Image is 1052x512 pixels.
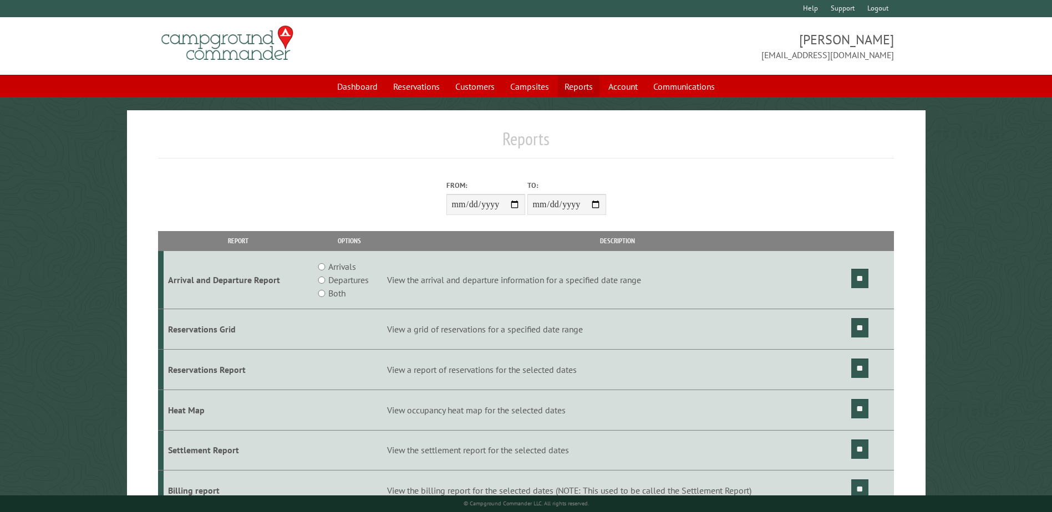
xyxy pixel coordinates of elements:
th: Report [164,231,313,250]
label: Departures [328,273,369,286]
td: Billing report [164,470,313,511]
th: Description [385,231,850,250]
a: Dashboard [331,76,384,97]
span: [PERSON_NAME] [EMAIL_ADDRESS][DOMAIN_NAME] [526,30,894,62]
label: Both [328,286,345,300]
td: Reservations Report [164,349,313,390]
td: View the billing report for the selected dates (NOTE: This used to be called the Settlement Report) [385,470,850,511]
td: View a grid of reservations for a specified date range [385,309,850,350]
td: Settlement Report [164,430,313,470]
td: View the settlement report for the selected dates [385,430,850,470]
h1: Reports [158,128,893,158]
td: Arrival and Departure Report [164,251,313,309]
a: Customers [449,76,501,97]
a: Account [602,76,644,97]
label: From: [446,180,525,191]
small: © Campground Commander LLC. All rights reserved. [464,500,589,507]
label: Arrivals [328,260,356,273]
td: View a report of reservations for the selected dates [385,349,850,390]
td: View the arrival and departure information for a specified date range [385,251,850,309]
td: View occupancy heat map for the selected dates [385,390,850,430]
img: Campground Commander [158,22,297,65]
a: Communications [647,76,721,97]
a: Campsites [504,76,556,97]
a: Reservations [387,76,446,97]
td: Heat Map [164,390,313,430]
label: To: [527,180,606,191]
th: Options [313,231,385,250]
td: Reservations Grid [164,309,313,350]
a: Reports [558,76,599,97]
